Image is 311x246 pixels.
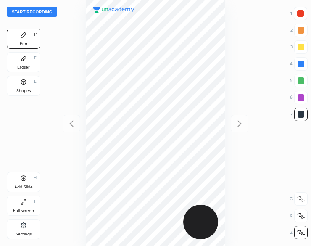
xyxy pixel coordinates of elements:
[16,89,31,93] div: Shapes
[34,199,37,204] div: F
[290,7,307,20] div: 1
[13,209,34,213] div: Full screen
[7,7,57,17] button: Start recording
[14,185,33,189] div: Add Slide
[290,74,308,87] div: 5
[290,91,308,104] div: 6
[290,57,308,71] div: 4
[290,24,308,37] div: 2
[20,42,27,46] div: Pen
[290,192,308,206] div: C
[16,232,32,236] div: Settings
[34,176,37,180] div: H
[17,65,30,69] div: Eraser
[34,32,37,37] div: P
[290,108,308,121] div: 7
[34,56,37,60] div: E
[34,79,37,84] div: L
[290,209,308,222] div: X
[93,7,134,13] img: logo.38c385cc.svg
[290,40,308,54] div: 3
[290,226,308,239] div: Z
